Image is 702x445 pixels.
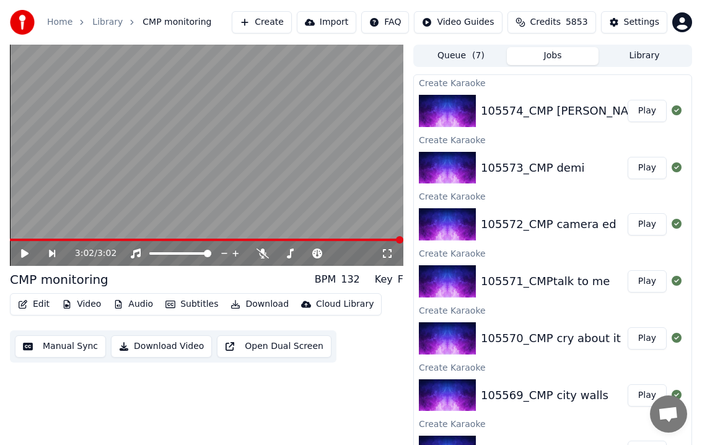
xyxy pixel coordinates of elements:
button: Queue [415,47,507,65]
button: Play [628,270,667,293]
div: 105574_CMP [PERSON_NAME] [481,102,649,120]
div: Create Karaoke [414,188,691,203]
span: 3:02 [75,247,94,260]
button: Download [226,296,294,313]
button: Audio [108,296,158,313]
button: Play [628,327,667,350]
button: Library [599,47,690,65]
button: Open Dual Screen [217,335,331,358]
div: 105571_CMPtalk to me [481,273,610,290]
button: Play [628,157,667,179]
div: Settings [624,16,659,29]
button: Subtitles [160,296,223,313]
button: Import [297,11,356,33]
button: Play [628,213,667,236]
span: 3:02 [97,247,116,260]
div: 132 [341,272,360,287]
button: Create [232,11,292,33]
div: 105573_CMP demi [481,159,584,177]
div: BPM [315,272,336,287]
div: Create Karaoke [414,302,691,317]
button: Edit [13,296,55,313]
div: Create Karaoke [414,359,691,374]
button: Video [57,296,106,313]
div: Open chat [650,395,687,433]
button: Settings [601,11,667,33]
div: / [75,247,105,260]
div: Create Karaoke [414,75,691,90]
div: 105572_CMP camera ed [481,216,616,233]
div: Cloud Library [316,298,374,311]
a: Home [47,16,72,29]
button: Manual Sync [15,335,106,358]
button: FAQ [361,11,409,33]
span: Credits [530,16,561,29]
div: Create Karaoke [414,416,691,431]
div: F [398,272,403,287]
img: youka [10,10,35,35]
div: 105570_CMP cry about it [481,330,621,347]
div: Key [375,272,393,287]
div: 105569_CMP city walls [481,387,608,404]
nav: breadcrumb [47,16,211,29]
button: Play [628,384,667,407]
span: CMP monitoring [143,16,211,29]
button: Download Video [111,335,212,358]
div: CMP monitoring [10,271,108,288]
span: 5853 [566,16,588,29]
a: Library [92,16,123,29]
div: Create Karaoke [414,132,691,147]
button: Jobs [507,47,599,65]
span: ( 7 ) [472,50,485,62]
div: Create Karaoke [414,245,691,260]
button: Video Guides [414,11,502,33]
button: Play [628,100,667,122]
button: Credits5853 [507,11,596,33]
